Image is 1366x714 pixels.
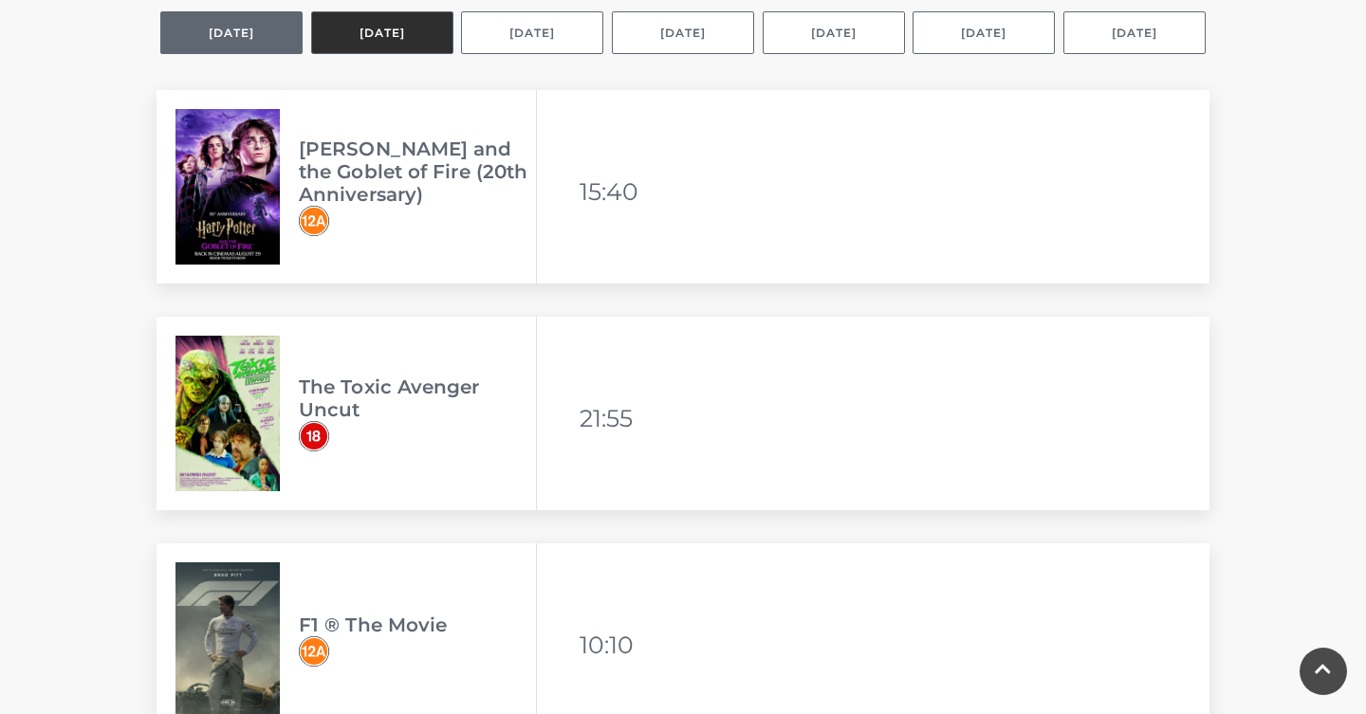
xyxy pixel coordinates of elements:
button: [DATE] [913,11,1055,54]
button: [DATE] [612,11,754,54]
button: [DATE] [160,11,303,54]
button: [DATE] [461,11,603,54]
h3: F1 ® The Movie [299,613,536,636]
button: [DATE] [311,11,453,54]
li: 15:40 [580,169,646,214]
li: 10:10 [580,622,646,668]
button: [DATE] [763,11,905,54]
h3: The Toxic Avenger Uncut [299,375,536,421]
button: [DATE] [1063,11,1206,54]
li: 21:55 [580,395,646,441]
h3: [PERSON_NAME] and the Goblet of Fire (20th Anniversary) [299,137,536,206]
